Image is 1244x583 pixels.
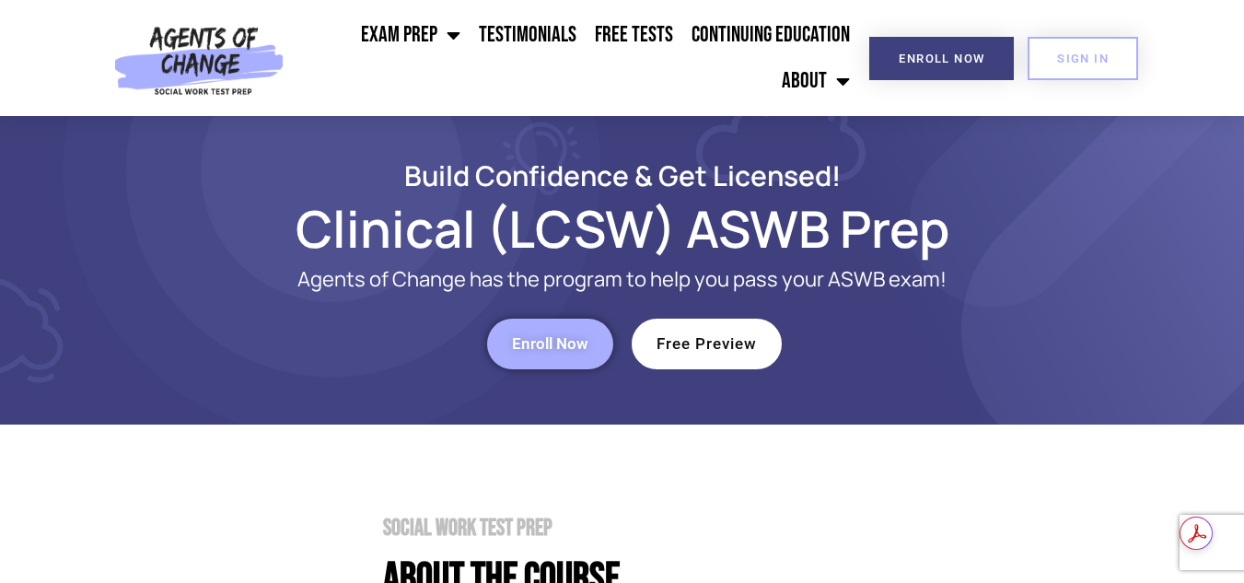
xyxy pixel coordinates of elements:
span: SIGN IN [1057,52,1109,64]
span: Free Preview [657,336,757,352]
h2: Social Work Test Prep [383,517,1147,540]
span: Enroll Now [899,52,984,64]
nav: Menu [292,12,860,104]
a: Free Tests [586,12,682,58]
h1: Clinical (LCSW) ASWB Prep [98,207,1147,250]
a: Enroll Now [487,319,613,369]
a: Enroll Now [869,37,1014,80]
a: Continuing Education [682,12,859,58]
a: Exam Prep [352,12,470,58]
h2: Build Confidence & Get Licensed! [98,162,1147,189]
a: SIGN IN [1028,37,1138,80]
p: Agents of Change has the program to help you pass your ASWB exam! [171,268,1074,291]
a: About [773,58,859,104]
span: Enroll Now [512,336,588,352]
a: Free Preview [632,319,782,369]
a: Testimonials [470,12,586,58]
